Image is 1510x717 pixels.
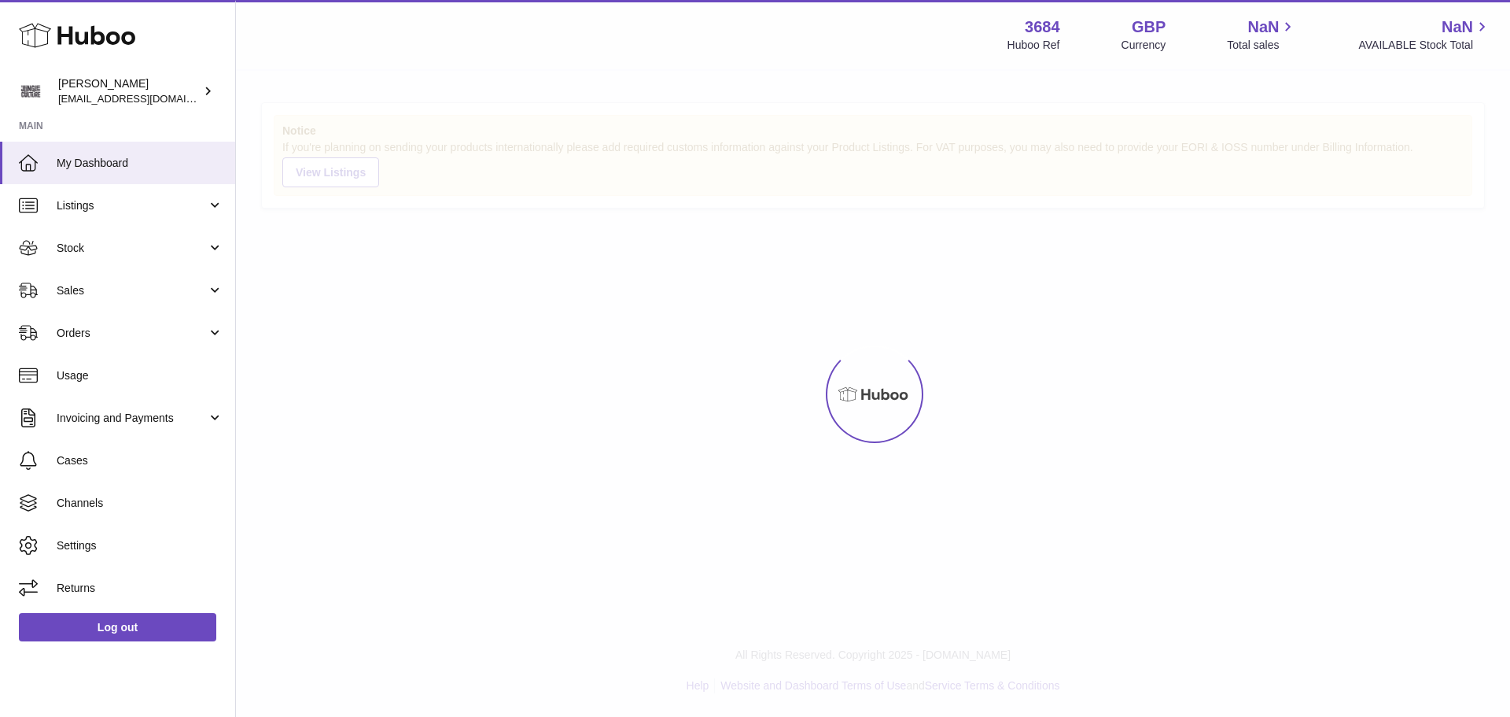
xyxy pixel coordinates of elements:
[19,79,42,103] img: theinternationalventure@gmail.com
[19,613,216,641] a: Log out
[58,92,231,105] span: [EMAIL_ADDRESS][DOMAIN_NAME]
[58,76,200,106] div: [PERSON_NAME]
[1132,17,1166,38] strong: GBP
[57,156,223,171] span: My Dashboard
[1358,17,1491,53] a: NaN AVAILABLE Stock Total
[57,241,207,256] span: Stock
[1121,38,1166,53] div: Currency
[1227,17,1297,53] a: NaN Total sales
[57,326,207,341] span: Orders
[57,368,223,383] span: Usage
[57,453,223,468] span: Cases
[1025,17,1060,38] strong: 3684
[57,496,223,511] span: Channels
[1442,17,1473,38] span: NaN
[1007,38,1060,53] div: Huboo Ref
[57,538,223,553] span: Settings
[57,283,207,298] span: Sales
[1227,38,1297,53] span: Total sales
[57,198,207,213] span: Listings
[57,581,223,596] span: Returns
[1247,17,1279,38] span: NaN
[1358,38,1491,53] span: AVAILABLE Stock Total
[57,411,207,426] span: Invoicing and Payments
